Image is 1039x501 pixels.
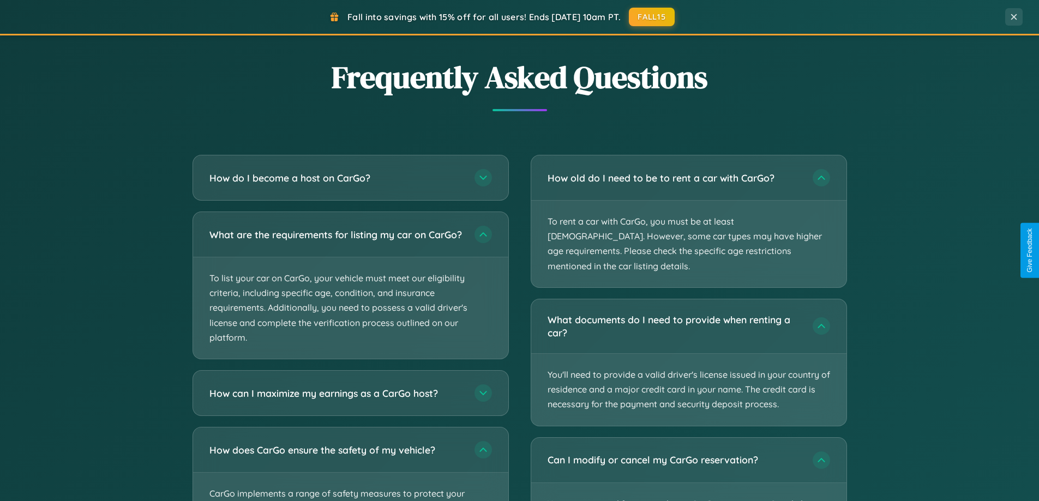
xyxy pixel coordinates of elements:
p: To list your car on CarGo, your vehicle must meet our eligibility criteria, including specific ag... [193,257,508,359]
button: FALL15 [629,8,675,26]
h3: What documents do I need to provide when renting a car? [548,313,802,340]
h3: How does CarGo ensure the safety of my vehicle? [209,443,464,457]
h3: How do I become a host on CarGo? [209,171,464,185]
h3: How can I maximize my earnings as a CarGo host? [209,387,464,400]
h3: How old do I need to be to rent a car with CarGo? [548,171,802,185]
p: To rent a car with CarGo, you must be at least [DEMOGRAPHIC_DATA]. However, some car types may ha... [531,201,846,287]
h3: Can I modify or cancel my CarGo reservation? [548,453,802,467]
h2: Frequently Asked Questions [193,56,847,98]
div: Give Feedback [1026,228,1034,273]
span: Fall into savings with 15% off for all users! Ends [DATE] 10am PT. [347,11,621,22]
p: You'll need to provide a valid driver's license issued in your country of residence and a major c... [531,354,846,426]
h3: What are the requirements for listing my car on CarGo? [209,228,464,242]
